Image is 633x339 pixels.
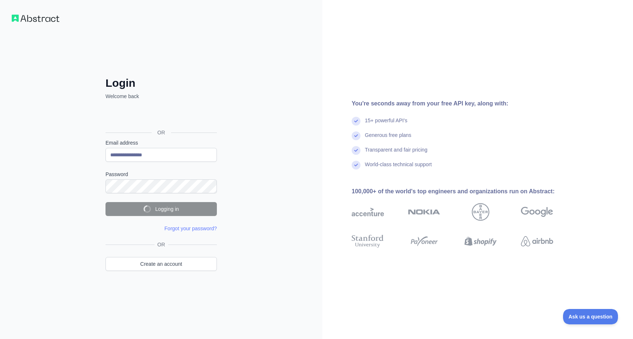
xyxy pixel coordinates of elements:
[563,309,618,324] iframe: Toggle Customer Support
[464,233,497,249] img: shopify
[152,129,171,136] span: OR
[102,108,219,124] iframe: Кнопка "Войти с аккаунтом Google"
[105,171,217,178] label: Password
[472,203,489,221] img: bayer
[352,187,577,196] div: 100,000+ of the world's top engineers and organizations run on Abstract:
[521,233,553,249] img: airbnb
[352,99,577,108] div: You're seconds away from your free API key, along with:
[352,146,360,155] img: check mark
[408,233,440,249] img: payoneer
[105,77,217,90] h2: Login
[408,203,440,221] img: nokia
[12,15,59,22] img: Workflow
[164,226,217,231] a: Forgot your password?
[105,202,217,216] button: Logging in
[105,93,217,100] p: Welcome back
[105,257,217,271] a: Create an account
[365,117,407,131] div: 15+ powerful API's
[352,203,384,221] img: accenture
[352,233,384,249] img: stanford university
[365,131,411,146] div: Generous free plans
[365,161,432,175] div: World-class technical support
[352,117,360,126] img: check mark
[521,203,553,221] img: google
[352,131,360,140] img: check mark
[155,241,168,248] span: OR
[352,161,360,169] img: check mark
[105,139,217,146] label: Email address
[365,146,427,161] div: Transparent and fair pricing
